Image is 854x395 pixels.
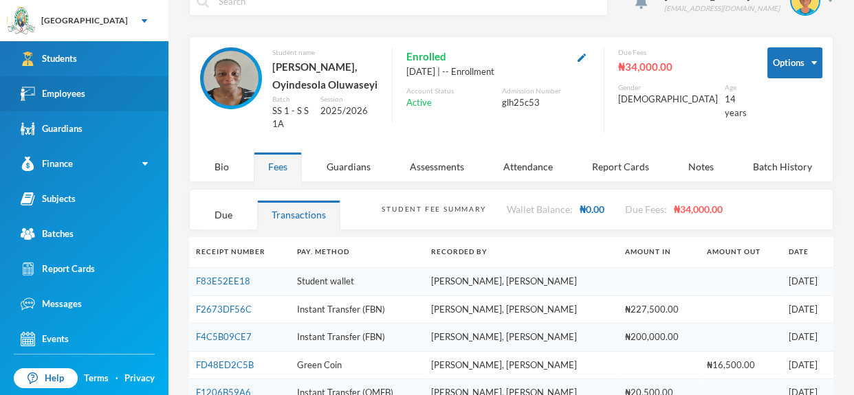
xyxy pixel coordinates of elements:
[312,152,385,181] div: Guardians
[700,237,782,268] th: Amount Out
[14,368,78,389] a: Help
[502,96,590,110] div: glh25c53
[84,372,109,385] a: Terms
[196,331,252,342] a: F4C5B09CE7
[290,295,424,324] td: Instant Transfer (FBN)
[257,200,340,229] div: Transactions
[424,324,617,352] td: [PERSON_NAME], [PERSON_NAME]
[406,86,494,96] div: Account Status
[624,203,666,215] span: Due Fees:
[272,104,310,131] div: SS 1 - S S 1A
[196,304,252,315] a: F2673DF56C
[424,268,617,296] td: [PERSON_NAME], [PERSON_NAME]
[272,47,378,58] div: Student name
[618,58,747,76] div: ₦34,000.00
[189,237,290,268] th: Receipt Number
[395,152,479,181] div: Assessments
[725,93,747,120] div: 14 years
[424,237,617,268] th: Recorded By
[21,157,73,171] div: Finance
[382,204,485,214] div: Student Fee Summary
[579,203,604,215] span: ₦0.00
[673,203,722,215] span: ₦34,000.00
[506,203,572,215] span: Wallet Balance:
[320,94,379,104] div: Session
[290,324,424,352] td: Instant Transfer (FBN)
[21,52,77,66] div: Students
[290,268,424,296] td: Student wallet
[196,275,250,286] a: F83E52EE18
[272,94,310,104] div: Batch
[618,47,747,58] div: Due Fees
[290,237,424,268] th: Pay. Method
[406,65,590,79] div: [DATE] | -- Enrollment
[573,49,590,65] button: Edit
[406,47,446,65] span: Enrolled
[21,297,82,311] div: Messages
[21,87,85,101] div: Employees
[782,237,833,268] th: Date
[782,324,833,352] td: [DATE]
[618,93,718,106] div: [DEMOGRAPHIC_DATA]
[578,152,664,181] div: Report Cards
[489,152,567,181] div: Attendance
[21,227,74,241] div: Batches
[21,122,83,136] div: Guardians
[782,295,833,324] td: [DATE]
[116,372,118,385] div: ·
[700,351,782,379] td: ₦16,500.00
[664,3,780,14] div: [EMAIL_ADDRESS][DOMAIN_NAME]
[8,8,35,35] img: logo
[124,372,155,385] a: Privacy
[782,268,833,296] td: [DATE]
[272,58,378,94] div: [PERSON_NAME], Oyindesola Oluwaseyi
[200,200,247,229] div: Due
[254,152,302,181] div: Fees
[204,51,259,106] img: STUDENT
[617,324,699,352] td: ₦200,000.00
[738,152,826,181] div: Batch History
[200,152,243,181] div: Bio
[406,96,432,110] span: Active
[674,152,728,181] div: Notes
[424,295,617,324] td: [PERSON_NAME], [PERSON_NAME]
[617,237,699,268] th: Amount In
[196,359,254,370] a: FD48ED2C5B
[424,351,617,379] td: [PERSON_NAME], [PERSON_NAME]
[782,351,833,379] td: [DATE]
[41,14,128,27] div: [GEOGRAPHIC_DATA]
[725,82,747,93] div: Age
[21,262,95,276] div: Report Cards
[617,295,699,324] td: ₦227,500.00
[767,47,822,78] button: Options
[618,82,718,93] div: Gender
[21,192,76,206] div: Subjects
[290,351,424,379] td: Green Coin
[502,86,590,96] div: Admission Number
[320,104,379,118] div: 2025/2026
[21,332,69,346] div: Events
